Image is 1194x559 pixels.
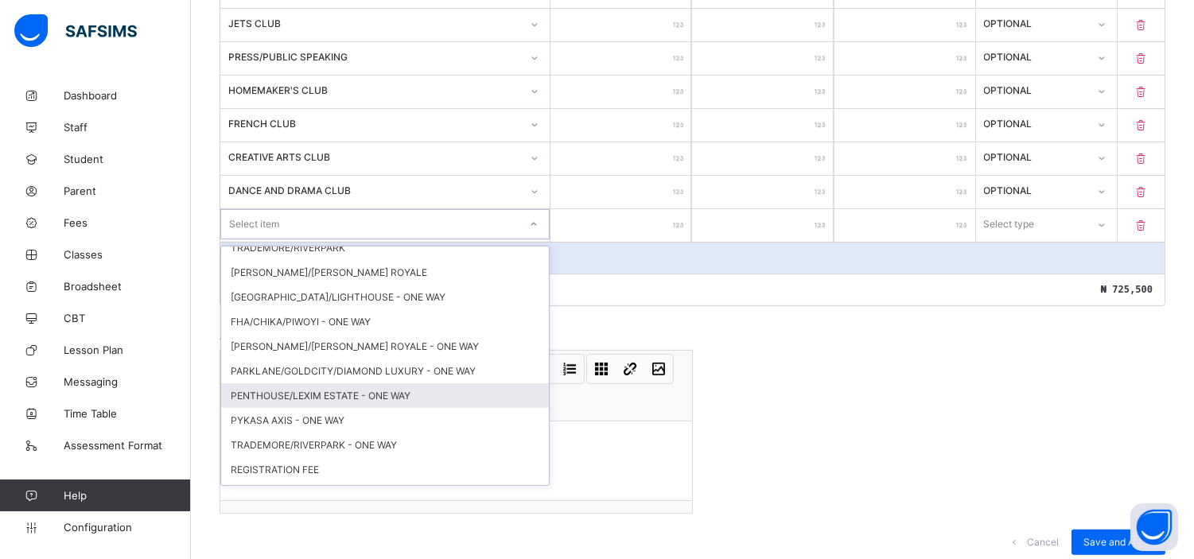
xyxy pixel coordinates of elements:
[221,334,549,359] div: [PERSON_NAME]/[PERSON_NAME] ROYALE - ONE WAY
[221,408,549,433] div: PYKASA AXIS - ONE WAY
[64,407,191,420] span: Time Table
[221,309,549,334] div: FHA/CHIKA/PIWOYI - ONE WAY
[1027,536,1059,548] span: Cancel
[228,151,521,163] div: CREATIVE ARTS CLUB
[588,355,615,382] button: Table
[984,184,1088,196] div: OPTIONAL
[984,151,1088,163] div: OPTIONAL
[64,248,191,261] span: Classes
[556,355,583,382] button: List
[64,375,191,388] span: Messaging
[64,153,191,165] span: Student
[984,84,1088,96] div: OPTIONAL
[228,118,521,130] div: FRENCH CLUB
[229,209,279,239] div: Select item
[984,118,1088,130] div: OPTIONAL
[221,457,549,482] div: REGISTRATION FEE
[984,209,1035,239] div: Select type
[221,383,549,408] div: PENTHOUSE/LEXIM ESTATE - ONE WAY
[221,433,549,457] div: TRADEMORE/RIVERPARK - ONE WAY
[14,14,137,48] img: safsims
[64,489,190,502] span: Help
[228,184,521,196] div: DANCE AND DRAMA CLUB
[228,51,521,63] div: PRESS/PUBLIC SPEAKING
[228,17,521,29] div: JETS CLUB
[64,439,191,452] span: Assessment Format
[64,312,191,324] span: CBT
[220,330,288,342] span: Additional Note
[221,260,549,285] div: [PERSON_NAME]/[PERSON_NAME] ROYALE
[1101,284,1153,295] span: ₦ 725,500
[228,84,521,96] div: HOMEMAKER'S CLUB
[221,235,549,260] div: TRADEMORE/RIVERPARK
[221,359,549,383] div: PARKLANE/GOLDCITY/DIAMOND LUXURY - ONE WAY
[64,121,191,134] span: Staff
[645,355,672,382] button: Image
[64,216,191,229] span: Fees
[64,184,191,197] span: Parent
[64,521,190,534] span: Configuration
[221,482,549,507] div: CAUTION FEE
[221,285,549,309] div: [GEOGRAPHIC_DATA]/LIGHTHOUSE - ONE WAY
[64,280,191,293] span: Broadsheet
[984,51,1088,63] div: OPTIONAL
[1083,536,1153,548] span: Save and Apply
[984,17,1088,29] div: OPTIONAL
[64,344,191,356] span: Lesson Plan
[616,355,644,382] button: Link
[64,89,191,102] span: Dashboard
[1130,503,1178,551] button: Open asap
